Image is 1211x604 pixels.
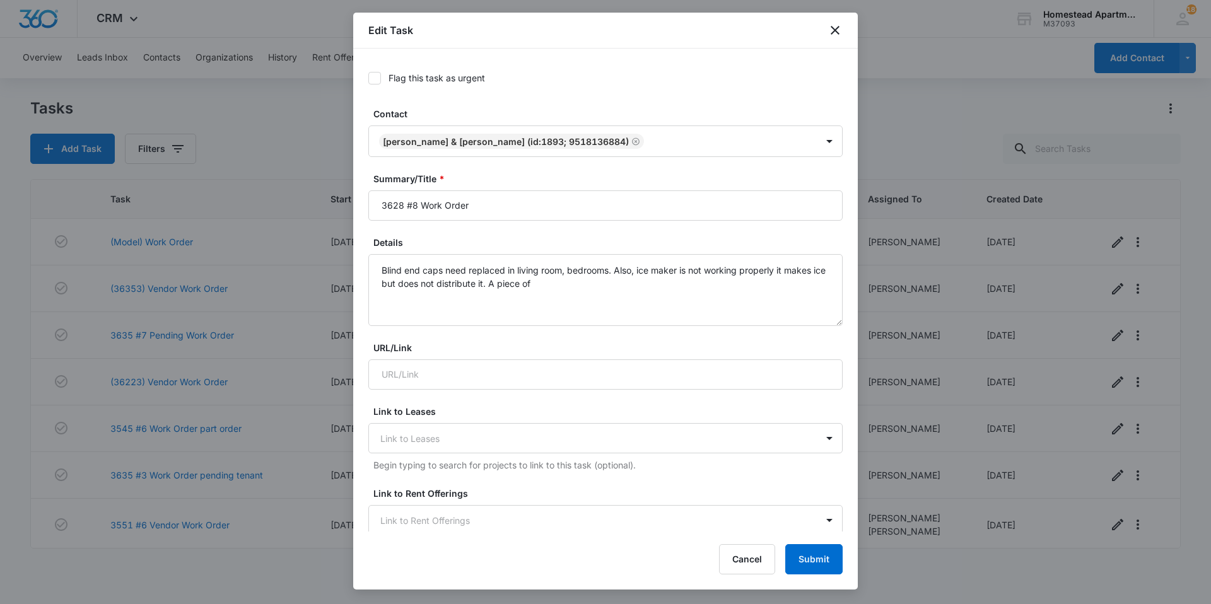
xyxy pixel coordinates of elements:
[629,137,640,146] div: Remove John Howard & Stephanie Howard (ID:1893; 9518136884)
[383,136,629,147] div: [PERSON_NAME] & [PERSON_NAME] (ID:1893; 9518136884)
[373,172,848,185] label: Summary/Title
[373,487,848,500] label: Link to Rent Offerings
[719,544,775,574] button: Cancel
[368,23,413,38] h1: Edit Task
[373,458,843,472] p: Begin typing to search for projects to link to this task (optional).
[368,359,843,390] input: URL/Link
[785,544,843,574] button: Submit
[368,190,843,221] input: Summary/Title
[373,236,848,249] label: Details
[373,405,848,418] label: Link to Leases
[373,107,848,120] label: Contact
[368,254,843,326] textarea: Blind end caps need replaced in living room, bedrooms. Also, ice maker is not working properly it...
[373,341,848,354] label: URL/Link
[828,23,843,38] button: close
[389,71,485,84] div: Flag this task as urgent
